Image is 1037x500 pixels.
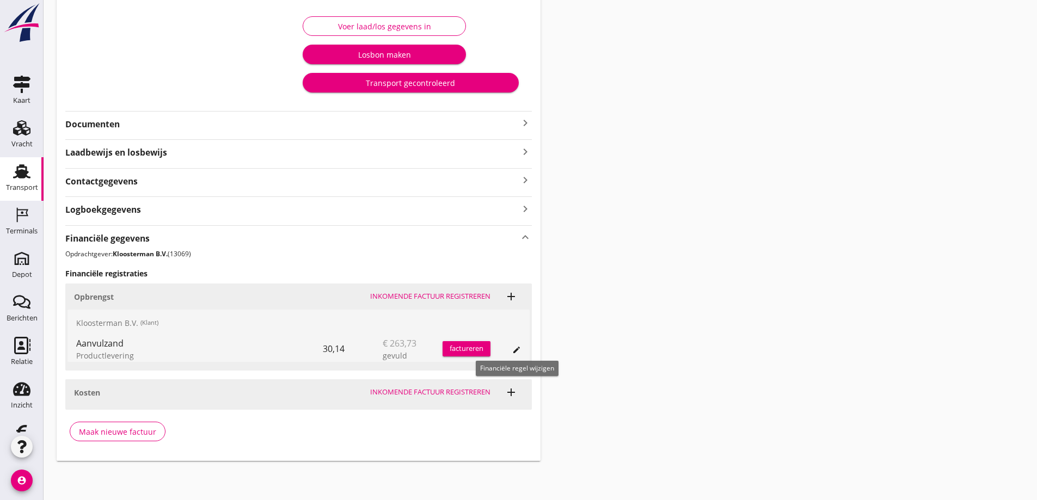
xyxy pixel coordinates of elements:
div: Terminals [6,227,38,234]
i: keyboard_arrow_right [519,173,532,188]
strong: Laadbewijs en losbewijs [65,146,519,159]
strong: Contactgegevens [65,175,138,188]
i: add [505,386,518,399]
i: keyboard_arrow_right [519,145,532,158]
small: (Klant) [140,318,158,328]
img: logo-small.a267ee39.svg [2,3,41,43]
div: Inkomende factuur registreren [370,387,490,398]
div: Depot [12,271,32,278]
div: Maak nieuwe factuur [79,426,156,437]
div: Transport gecontroleerd [311,77,510,89]
i: keyboard_arrow_right [519,201,532,216]
div: Kloosterman B.V. [68,310,530,336]
div: Inzicht [11,402,33,409]
div: Productlevering [76,350,323,361]
p: Opdrachtgever: (13069) [65,249,532,259]
div: Relatie [11,358,33,365]
div: Voer laad/los gegevens in [312,21,457,32]
strong: Opbrengst [74,292,114,302]
span: € 263,73 [383,337,416,350]
i: edit [512,345,521,354]
h3: Financiële registraties [65,268,532,279]
i: add [505,290,518,303]
button: Losbon maken [303,45,466,64]
div: Aanvulzand [76,337,323,350]
div: Berichten [7,314,38,322]
i: keyboard_arrow_up [519,230,532,245]
div: gevuld [383,350,443,361]
i: account_circle [11,470,33,491]
strong: Logboekgegevens [65,203,141,216]
strong: Financiële gegevens [65,232,150,245]
div: factureren [443,343,490,354]
div: Kaart [13,97,30,104]
button: Inkomende factuur registreren [366,289,495,304]
i: keyboard_arrow_right [519,116,532,129]
div: Transport [6,184,38,191]
strong: Documenten [65,118,519,131]
div: Losbon maken [311,49,457,60]
div: Vracht [11,140,33,147]
button: Inkomende factuur registreren [366,385,495,400]
button: factureren [443,341,490,356]
strong: Kloosterman B.V. [113,249,168,258]
button: Transport gecontroleerd [303,73,518,92]
button: Maak nieuwe factuur [70,422,165,441]
strong: Kosten [74,387,100,398]
div: 30,14 [323,336,383,362]
div: Inkomende factuur registreren [370,291,490,302]
button: Voer laad/los gegevens in [303,16,466,36]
